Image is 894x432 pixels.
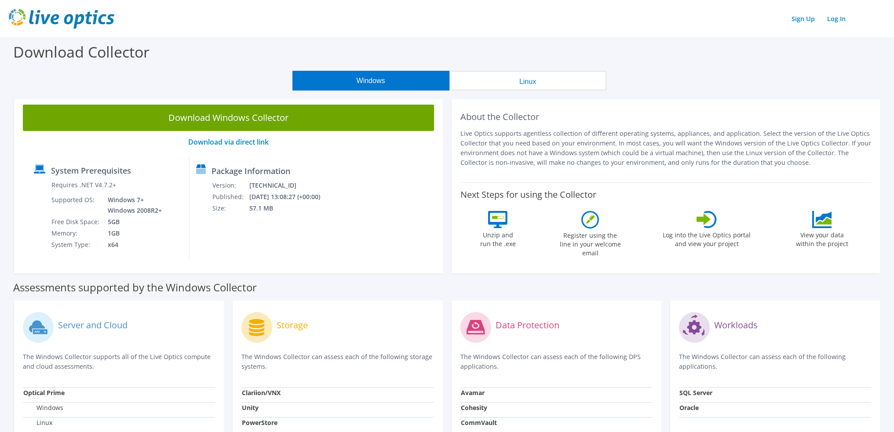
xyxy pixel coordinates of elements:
[249,203,332,214] td: 57.1 MB
[242,418,277,427] strong: PowerStore
[460,352,653,371] p: The Windows Collector can assess each of the following DPS applications.
[823,12,850,25] a: Log In
[23,403,63,412] label: Windows
[449,71,606,91] button: Linux
[51,216,101,228] td: Free Disk Space:
[461,388,485,397] strong: Avamar
[557,229,623,258] label: Register using the line in your welcome email
[714,321,758,330] label: Workloads
[249,180,332,191] td: [TECHNICAL_ID]
[790,228,854,248] label: View your data within the project
[662,228,751,248] label: Log into the Live Optics portal and view your project
[292,71,449,91] button: Windows
[13,283,257,292] label: Assessments supported by the Windows Collector
[58,321,128,330] label: Server and Cloud
[23,352,215,371] p: The Windows Collector supports all of the Live Optics compute and cloud assessments.
[679,403,699,412] strong: Oracle
[51,228,101,239] td: Memory:
[212,180,249,191] td: Version:
[679,352,871,371] p: The Windows Collector can assess each of the following applications.
[23,388,65,397] strong: Optical Prime
[51,166,131,175] label: System Prerequisites
[101,194,164,216] td: Windows 7+ Windows 2008R2+
[101,228,164,239] td: 1GB
[212,191,249,203] td: Published:
[461,403,487,412] strong: Cohesity
[496,321,559,330] label: Data Protection
[51,181,116,189] label: Requires .NET V4.7.2+
[478,228,518,248] label: Unzip and run the .exe
[23,105,434,131] a: Download Windows Collector
[101,239,164,250] td: x64
[51,194,101,216] td: Supported OS:
[241,352,434,371] p: The Windows Collector can assess each of the following storage systems.
[188,137,269,147] a: Download via direct link
[460,129,872,167] p: Live Optics supports agentless collection of different operating systems, appliances, and applica...
[787,12,819,25] a: Sign Up
[242,403,259,412] strong: Unity
[277,321,308,330] label: Storage
[460,189,596,200] label: Next Steps for using the Collector
[461,418,497,427] strong: CommVault
[13,42,150,62] label: Download Collector
[101,216,164,228] td: 5GB
[242,388,281,397] strong: Clariion/VNX
[9,9,114,29] img: live_optics_svg.svg
[51,239,101,250] td: System Type:
[460,112,872,122] h2: About the Collector
[23,418,52,427] label: Linux
[212,203,249,214] td: Size:
[249,191,332,203] td: [DATE] 13:08:27 (+00:00)
[212,167,290,175] label: Package Information
[679,388,712,397] strong: SQL Server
